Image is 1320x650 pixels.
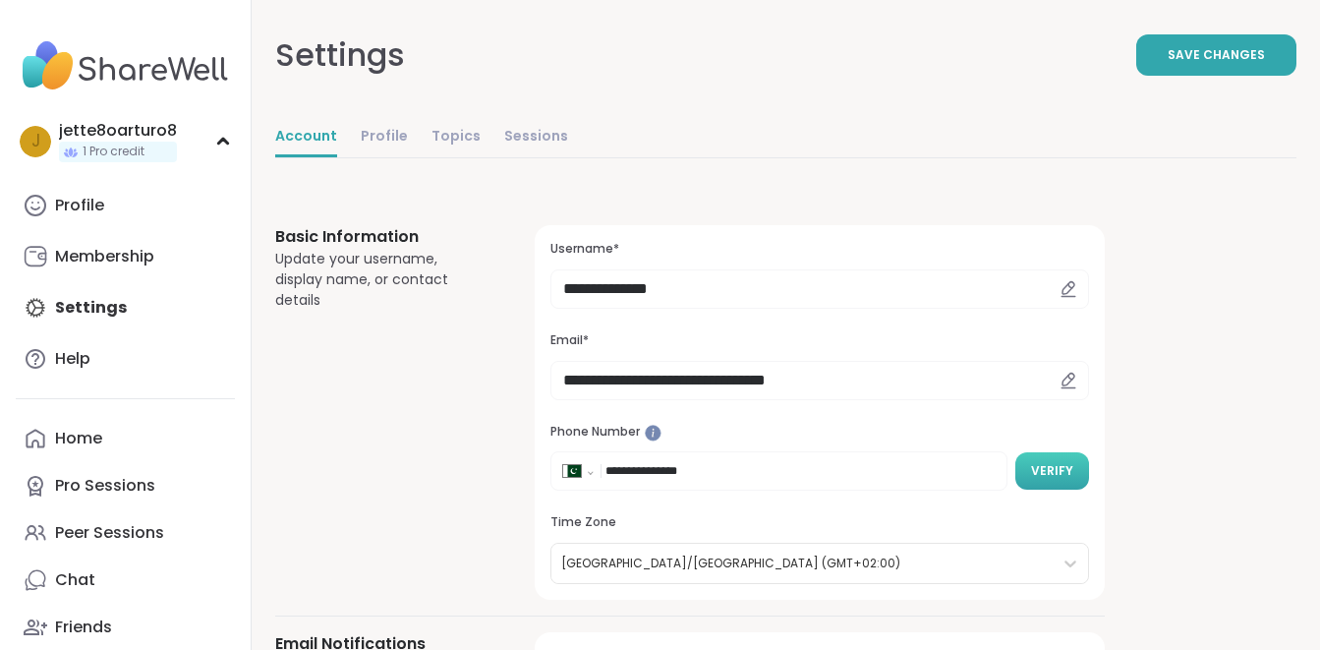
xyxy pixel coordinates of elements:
[16,335,235,383] a: Help
[55,195,104,216] div: Profile
[275,249,488,311] div: Update your username, display name, or contact details
[550,241,1089,258] h3: Username*
[16,182,235,229] a: Profile
[275,31,405,79] div: Settings
[16,462,235,509] a: Pro Sessions
[55,617,112,638] div: Friends
[31,129,40,154] span: j
[1015,452,1089,490] button: Verify
[550,514,1089,531] h3: Time Zone
[16,31,235,100] img: ShareWell Nav Logo
[16,509,235,557] a: Peer Sessions
[361,118,408,157] a: Profile
[16,233,235,280] a: Membership
[431,118,481,157] a: Topics
[55,522,164,544] div: Peer Sessions
[55,246,154,267] div: Membership
[83,144,144,160] span: 1 Pro credit
[1168,46,1265,64] span: Save Changes
[1136,34,1296,76] button: Save Changes
[59,120,177,142] div: jette8oarturo8
[16,415,235,462] a: Home
[645,425,661,442] iframe: Spotlight
[55,428,102,449] div: Home
[55,569,95,591] div: Chat
[275,225,488,249] h3: Basic Information
[16,557,235,604] a: Chat
[1031,462,1073,480] span: Verify
[275,118,337,157] a: Account
[55,475,155,497] div: Pro Sessions
[550,332,1089,349] h3: Email*
[504,118,568,157] a: Sessions
[550,424,1089,441] h3: Phone Number
[55,348,90,370] div: Help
